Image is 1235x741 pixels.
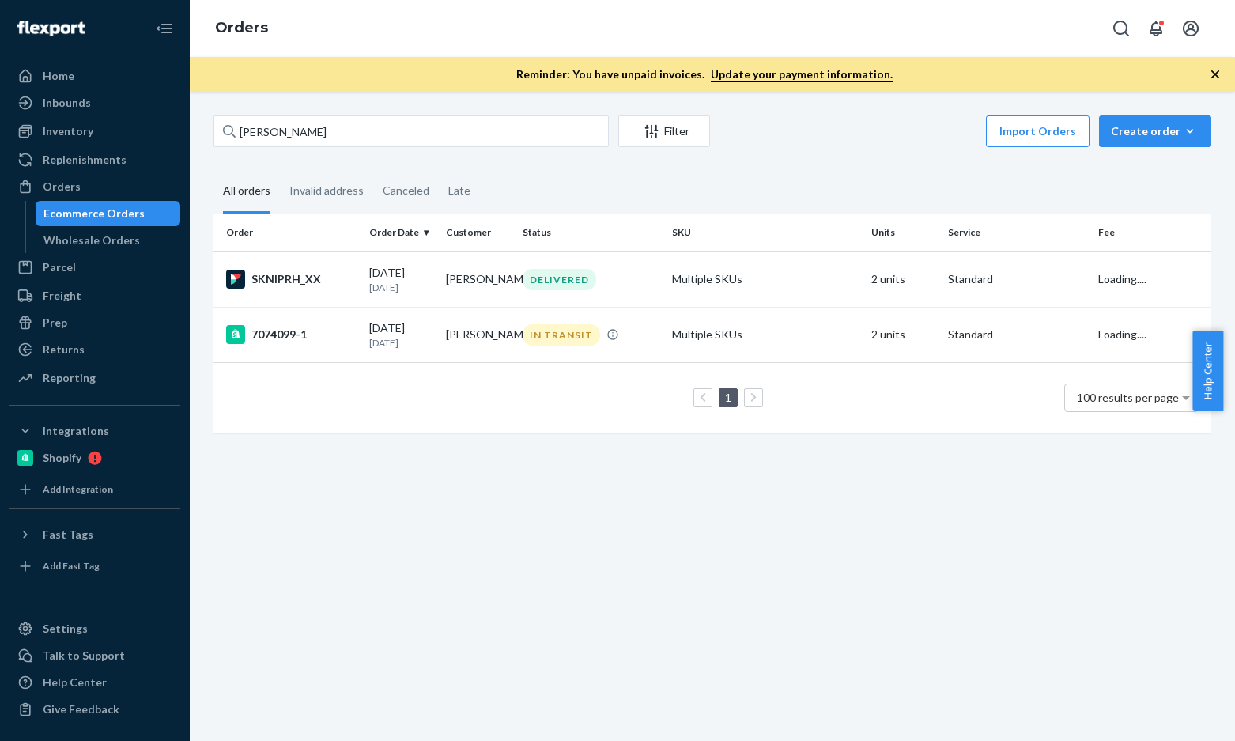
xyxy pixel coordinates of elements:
[1092,251,1211,307] td: Loading....
[369,281,433,294] p: [DATE]
[289,170,364,211] div: Invalid address
[43,423,109,439] div: Integrations
[43,482,113,496] div: Add Integration
[9,445,180,471] a: Shopify
[440,307,516,362] td: [PERSON_NAME]
[9,670,180,695] a: Help Center
[43,259,76,275] div: Parcel
[948,327,1085,342] p: Standard
[43,675,107,690] div: Help Center
[226,270,357,289] div: SKNIPRH_XX
[202,6,281,51] ol: breadcrumbs
[43,152,127,168] div: Replenishments
[523,269,596,290] div: DELIVERED
[1099,115,1211,147] button: Create order
[722,391,735,404] a: Page 1 is your current page
[9,522,180,547] button: Fast Tags
[43,621,88,637] div: Settings
[43,179,81,195] div: Orders
[369,320,433,350] div: [DATE]
[215,19,268,36] a: Orders
[17,21,85,36] img: Flexport logo
[865,307,942,362] td: 2 units
[711,67,893,82] a: Update your payment information.
[1140,13,1172,44] button: Open notifications
[1175,13,1207,44] button: Open account menu
[666,251,865,307] td: Multiple SKUs
[369,336,433,350] p: [DATE]
[942,214,1091,251] th: Service
[9,119,180,144] a: Inventory
[149,13,180,44] button: Close Navigation
[43,527,93,543] div: Fast Tags
[43,701,119,717] div: Give Feedback
[9,643,180,668] a: Talk to Support
[36,228,181,253] a: Wholesale Orders
[948,271,1085,287] p: Standard
[9,174,180,199] a: Orders
[9,697,180,722] button: Give Feedback
[43,342,85,357] div: Returns
[9,616,180,641] a: Settings
[43,123,93,139] div: Inventory
[1192,331,1223,411] button: Help Center
[516,66,893,82] p: Reminder: You have unpaid invoices.
[369,265,433,294] div: [DATE]
[9,63,180,89] a: Home
[9,418,180,444] button: Integrations
[666,214,865,251] th: SKU
[43,95,91,111] div: Inbounds
[865,251,942,307] td: 2 units
[43,559,100,573] div: Add Fast Tag
[618,115,710,147] button: Filter
[9,283,180,308] a: Freight
[865,214,942,251] th: Units
[43,315,67,331] div: Prep
[1092,307,1211,362] td: Loading....
[43,370,96,386] div: Reporting
[1105,13,1137,44] button: Open Search Box
[9,90,180,115] a: Inbounds
[43,288,81,304] div: Freight
[213,214,363,251] th: Order
[9,554,180,579] a: Add Fast Tag
[440,251,516,307] td: [PERSON_NAME]
[523,324,600,346] div: IN TRANSIT
[43,450,81,466] div: Shopify
[9,147,180,172] a: Replenishments
[666,307,865,362] td: Multiple SKUs
[43,648,125,663] div: Talk to Support
[43,68,74,84] div: Home
[43,206,145,221] div: Ecommerce Orders
[516,214,666,251] th: Status
[9,255,180,280] a: Parcel
[363,214,440,251] th: Order Date
[9,310,180,335] a: Prep
[986,115,1090,147] button: Import Orders
[1111,123,1199,139] div: Create order
[226,325,357,344] div: 7074099-1
[9,337,180,362] a: Returns
[446,225,510,239] div: Customer
[9,477,180,502] a: Add Integration
[1092,214,1211,251] th: Fee
[619,123,709,139] div: Filter
[213,115,609,147] input: Search orders
[448,170,470,211] div: Late
[383,170,429,211] div: Canceled
[36,201,181,226] a: Ecommerce Orders
[1077,391,1179,404] span: 100 results per page
[223,170,270,214] div: All orders
[43,233,140,248] div: Wholesale Orders
[9,365,180,391] a: Reporting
